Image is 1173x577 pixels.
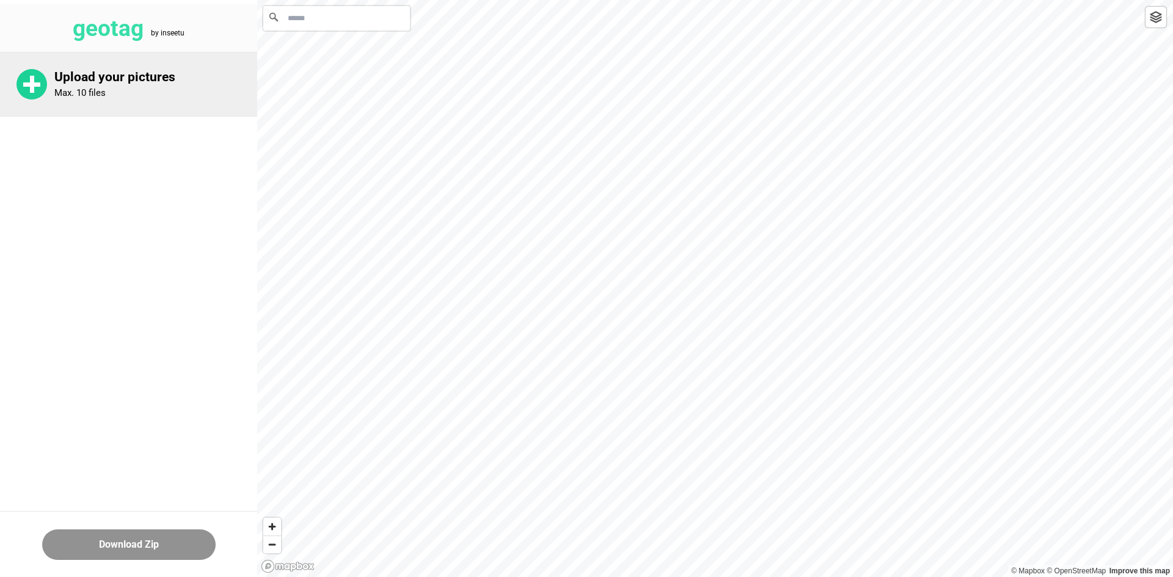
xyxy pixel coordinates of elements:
img: toggleLayer [1150,11,1162,23]
a: Map feedback [1109,567,1170,575]
a: Mapbox [1011,567,1045,575]
a: OpenStreetMap [1047,567,1106,575]
p: Max. 10 files [54,87,106,98]
tspan: by inseetu [151,29,185,37]
p: Upload your pictures [54,70,257,85]
button: Download Zip [42,529,216,560]
button: Zoom out [263,535,281,553]
button: Zoom in [263,518,281,535]
a: Mapbox logo [261,559,315,573]
tspan: geotag [73,15,144,42]
input: Search [263,6,410,31]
